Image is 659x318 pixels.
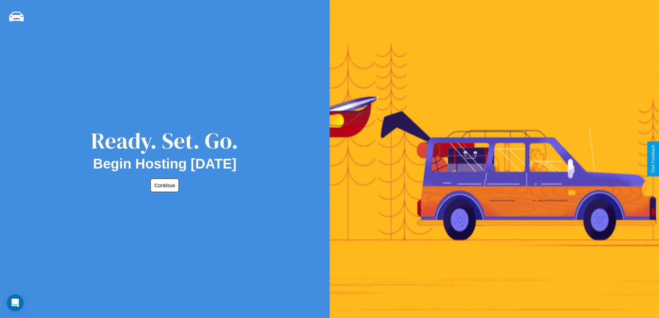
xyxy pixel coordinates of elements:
div: Open Intercom Messenger [7,294,24,311]
div: Ready. Set. Go. [91,125,238,156]
div: Give Feedback [651,145,656,173]
button: Continue [150,179,179,192]
h2: Begin Hosting [DATE] [93,156,237,172]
